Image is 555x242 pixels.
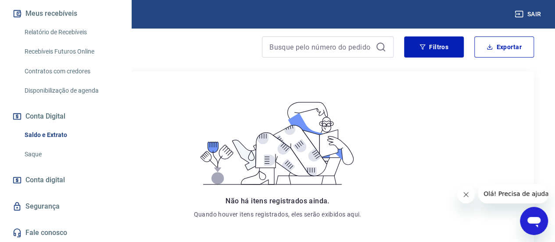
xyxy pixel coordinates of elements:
[21,145,121,163] a: Saque
[513,6,544,22] button: Sair
[21,82,121,100] a: Disponibilização de agenda
[21,126,121,144] a: Saldo e Extrato
[269,40,372,54] input: Busque pelo número do pedido
[404,36,464,58] button: Filtros
[21,23,121,41] a: Relatório de Recebíveis
[478,184,548,203] iframe: Message from company
[21,62,121,80] a: Contratos com credores
[11,170,121,190] a: Conta digital
[474,36,534,58] button: Exportar
[11,107,121,126] button: Conta Digital
[25,174,65,186] span: Conta digital
[5,6,74,13] span: Olá! Precisa de ajuda?
[520,207,548,235] iframe: Button to launch messaging window
[193,210,361,219] p: Quando houver itens registrados, eles serão exibidos aqui.
[21,43,121,61] a: Recebíveis Futuros Online
[11,197,121,216] a: Segurança
[11,4,121,23] button: Meus recebíveis
[226,197,329,205] span: Não há itens registrados ainda.
[21,40,251,58] h4: Extrato
[457,186,475,203] iframe: Close message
